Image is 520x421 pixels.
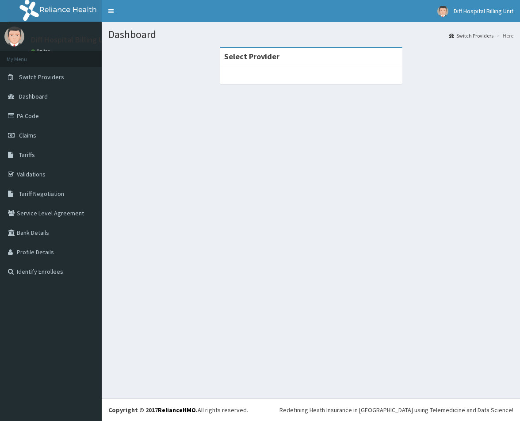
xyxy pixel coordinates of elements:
a: RelianceHMO [158,406,196,414]
p: Diff Hospital Billing Unit [31,36,113,44]
span: Claims [19,131,36,139]
a: Online [31,48,52,54]
a: Switch Providers [449,32,493,39]
div: Redefining Heath Insurance in [GEOGRAPHIC_DATA] using Telemedicine and Data Science! [279,406,513,414]
h1: Dashboard [108,29,513,40]
strong: Copyright © 2017 . [108,406,198,414]
span: Tariffs [19,151,35,159]
img: User Image [4,27,24,46]
span: Diff Hospital Billing Unit [454,7,513,15]
span: Switch Providers [19,73,64,81]
span: Tariff Negotiation [19,190,64,198]
strong: Select Provider [224,51,279,61]
footer: All rights reserved. [102,398,520,421]
span: Dashboard [19,92,48,100]
li: Here [494,32,513,39]
img: User Image [437,6,448,17]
